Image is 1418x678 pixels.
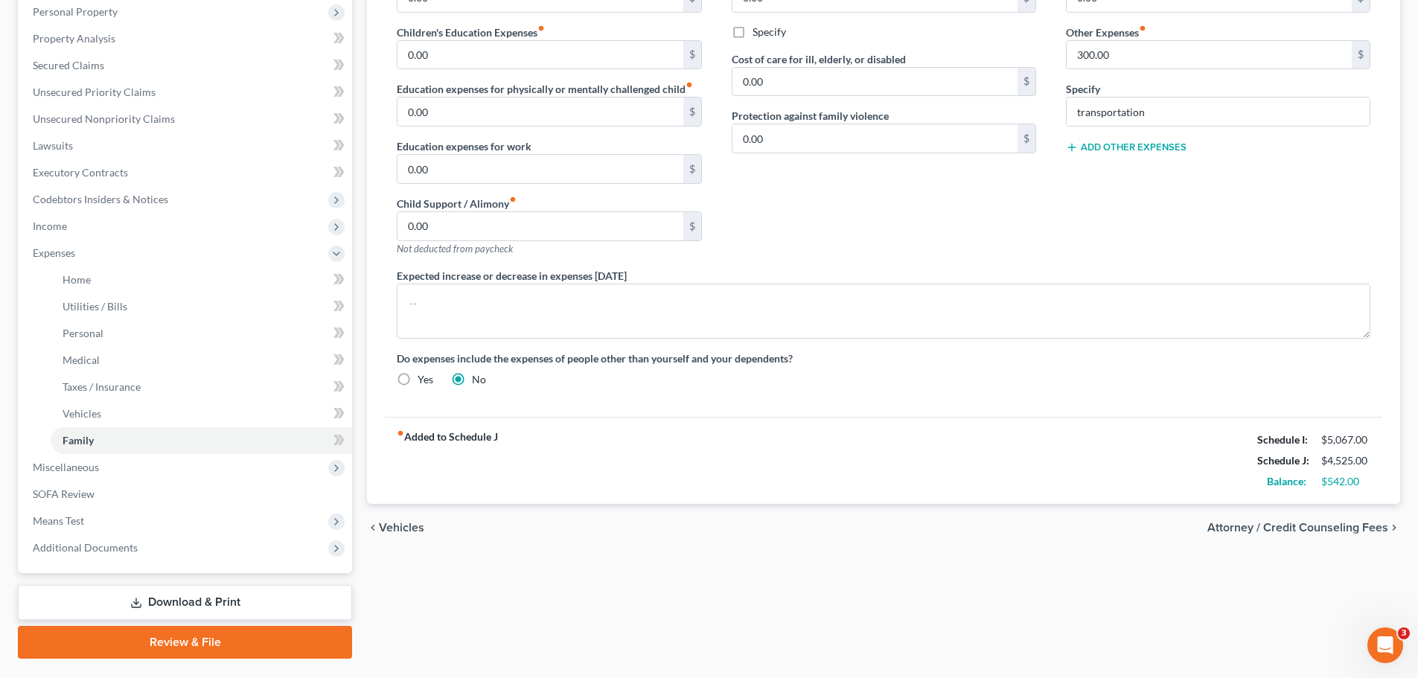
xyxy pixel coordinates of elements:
[33,59,104,71] span: Secured Claims
[397,212,683,240] input: --
[732,108,889,124] label: Protection against family violence
[367,522,424,534] button: chevron_left Vehicles
[1207,522,1400,534] button: Attorney / Credit Counseling Fees chevron_right
[509,196,517,203] i: fiber_manual_record
[683,41,701,69] div: $
[1267,475,1306,487] strong: Balance:
[397,196,517,211] label: Child Support / Alimony
[63,273,91,286] span: Home
[51,400,352,427] a: Vehicles
[33,86,156,98] span: Unsecured Priority Claims
[33,541,138,554] span: Additional Documents
[1067,97,1370,126] input: Specify...
[397,138,531,154] label: Education expenses for work
[397,429,498,492] strong: Added to Schedule J
[33,461,99,473] span: Miscellaneous
[397,41,683,69] input: --
[21,132,352,159] a: Lawsuits
[472,372,486,387] label: No
[397,81,693,97] label: Education expenses for physically or mentally challenged child
[1018,68,1035,96] div: $
[418,372,433,387] label: Yes
[18,626,352,659] a: Review & File
[753,25,786,39] label: Specify
[21,25,352,52] a: Property Analysis
[51,320,352,347] a: Personal
[537,25,545,32] i: fiber_manual_record
[1139,25,1146,32] i: fiber_manual_record
[683,212,701,240] div: $
[33,514,84,527] span: Means Test
[63,300,127,313] span: Utilities / Bills
[732,51,906,67] label: Cost of care for ill, elderly, or disabled
[1067,41,1352,69] input: --
[1257,433,1308,446] strong: Schedule I:
[397,97,683,126] input: --
[33,139,73,152] span: Lawsuits
[33,32,115,45] span: Property Analysis
[1207,522,1388,534] span: Attorney / Credit Counseling Fees
[397,429,404,437] i: fiber_manual_record
[686,81,693,89] i: fiber_manual_record
[33,246,75,259] span: Expenses
[33,193,168,205] span: Codebtors Insiders & Notices
[732,68,1018,96] input: --
[732,124,1018,153] input: --
[63,327,103,339] span: Personal
[397,268,627,284] label: Expected increase or decrease in expenses [DATE]
[51,374,352,400] a: Taxes / Insurance
[1321,453,1370,468] div: $4,525.00
[21,106,352,132] a: Unsecured Nonpriority Claims
[1388,522,1400,534] i: chevron_right
[1018,124,1035,153] div: $
[397,155,683,183] input: --
[21,79,352,106] a: Unsecured Priority Claims
[21,52,352,79] a: Secured Claims
[1321,432,1370,447] div: $5,067.00
[1066,25,1146,40] label: Other Expenses
[1257,454,1309,467] strong: Schedule J:
[63,380,141,393] span: Taxes / Insurance
[51,347,352,374] a: Medical
[63,354,100,366] span: Medical
[397,25,545,40] label: Children's Education Expenses
[683,97,701,126] div: $
[1352,41,1370,69] div: $
[1367,627,1403,663] iframe: Intercom live chat
[51,293,352,320] a: Utilities / Bills
[33,487,95,500] span: SOFA Review
[33,220,67,232] span: Income
[63,434,94,447] span: Family
[397,351,1370,366] label: Do expenses include the expenses of people other than yourself and your dependents?
[683,155,701,183] div: $
[51,427,352,454] a: Family
[1321,474,1370,489] div: $542.00
[51,266,352,293] a: Home
[63,407,101,420] span: Vehicles
[1066,81,1100,97] label: Specify
[379,522,424,534] span: Vehicles
[33,112,175,125] span: Unsecured Nonpriority Claims
[21,159,352,186] a: Executory Contracts
[367,522,379,534] i: chevron_left
[21,481,352,508] a: SOFA Review
[33,5,118,18] span: Personal Property
[18,585,352,620] a: Download & Print
[1066,141,1187,153] button: Add Other Expenses
[397,243,513,255] span: Not deducted from paycheck
[1398,627,1410,639] span: 3
[33,166,128,179] span: Executory Contracts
